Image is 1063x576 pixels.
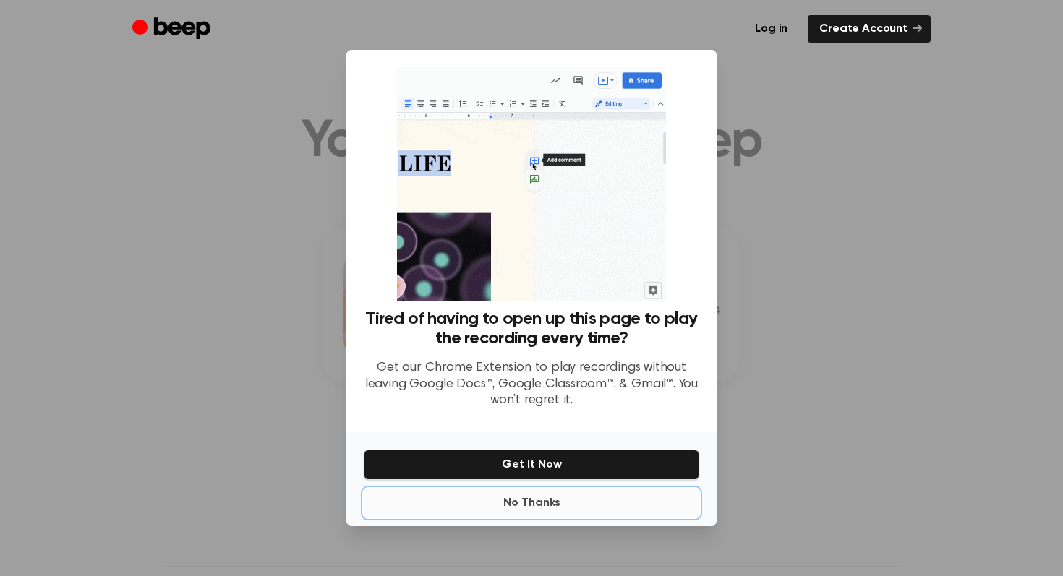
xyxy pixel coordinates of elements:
p: Get our Chrome Extension to play recordings without leaving Google Docs™, Google Classroom™, & Gm... [364,360,699,409]
button: No Thanks [364,489,699,517]
a: Log in [743,15,799,43]
a: Create Account [808,15,931,43]
a: Beep [132,15,214,43]
img: Beep extension in action [397,67,665,301]
button: Get It Now [364,450,699,480]
h3: Tired of having to open up this page to play the recording every time? [364,309,699,348]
